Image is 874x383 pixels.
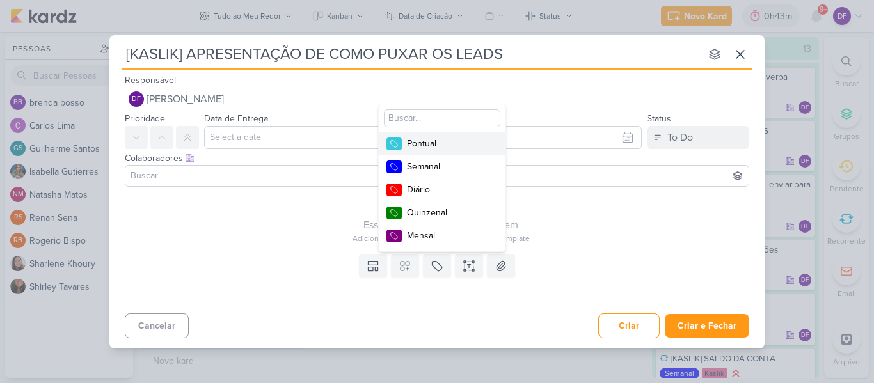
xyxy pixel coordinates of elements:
[379,224,505,247] button: Mensal
[204,126,642,149] input: Select a date
[132,96,141,103] p: DF
[598,313,660,338] button: Criar
[407,183,490,196] div: Diário
[129,91,144,107] div: Diego Freitas
[407,206,490,219] div: Quinzenal
[379,155,505,178] button: Semanal
[125,152,749,165] div: Colaboradores
[647,113,671,124] label: Status
[379,132,505,155] button: Pontual
[125,313,189,338] button: Cancelar
[125,113,165,124] label: Prioridade
[125,75,176,86] label: Responsável
[379,201,505,224] button: Quinzenal
[125,88,749,111] button: DF [PERSON_NAME]
[407,137,490,150] div: Pontual
[379,178,505,201] button: Diário
[407,160,490,173] div: Semanal
[665,314,749,338] button: Criar e Fechar
[147,91,224,107] span: [PERSON_NAME]
[125,233,757,244] div: Adicione um item abaixo ou selecione um template
[647,126,749,149] button: To Do
[128,168,746,184] input: Buscar
[384,109,500,127] input: Buscar...
[122,43,701,66] input: Kard Sem Título
[204,113,268,124] label: Data de Entrega
[407,229,490,242] div: Mensal
[667,130,693,145] div: To Do
[125,217,757,233] div: Esse kard não possui nenhum item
